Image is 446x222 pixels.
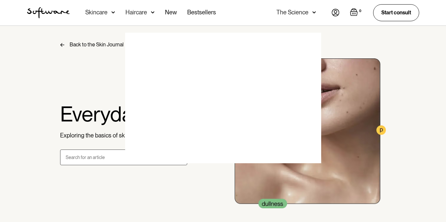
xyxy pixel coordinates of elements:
a: home [27,7,70,18]
div: 0 [358,8,363,14]
a: Start consult [373,4,419,21]
img: blank image [125,33,321,163]
div: Skincare [85,9,107,16]
h1: Everyday care [60,102,187,127]
img: Software Logo [27,7,70,18]
a: Open cart [350,8,363,17]
p: Exploring the basics of skincare. [60,132,187,139]
input: Search for an article [60,150,187,165]
img: arrow down [312,9,316,16]
div: Haircare [125,9,147,16]
a: Back to the Skin Journal [60,41,124,48]
img: arrow down [151,9,155,16]
img: arrow down [111,9,115,16]
div: The Science [276,9,308,16]
div: Back to the Skin Journal [70,41,124,48]
form: search form [60,150,187,165]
